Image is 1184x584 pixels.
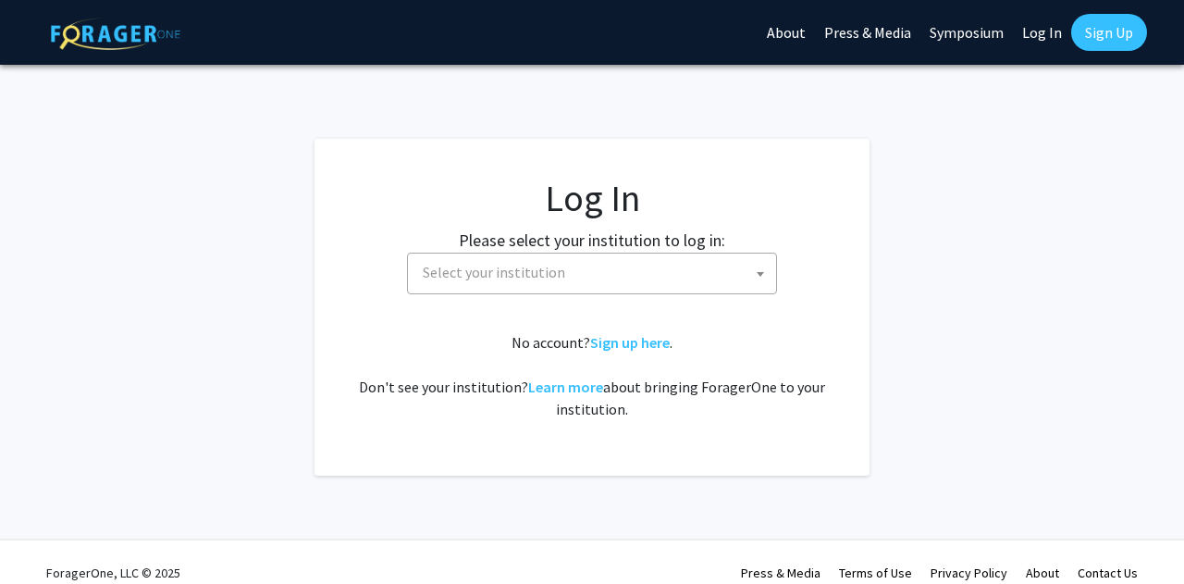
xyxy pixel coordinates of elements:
[459,228,725,253] label: Please select your institution to log in:
[528,378,603,396] a: Learn more about bringing ForagerOne to your institution
[1078,565,1138,581] a: Contact Us
[351,176,832,220] h1: Log In
[351,331,832,420] div: No account? . Don't see your institution? about bringing ForagerOne to your institution.
[839,565,912,581] a: Terms of Use
[931,565,1007,581] a: Privacy Policy
[1026,565,1059,581] a: About
[590,333,670,352] a: Sign up here
[51,18,180,50] img: ForagerOne Logo
[407,253,777,294] span: Select your institution
[741,565,820,581] a: Press & Media
[1071,14,1147,51] a: Sign Up
[415,254,776,292] span: Select your institution
[423,263,565,281] span: Select your institution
